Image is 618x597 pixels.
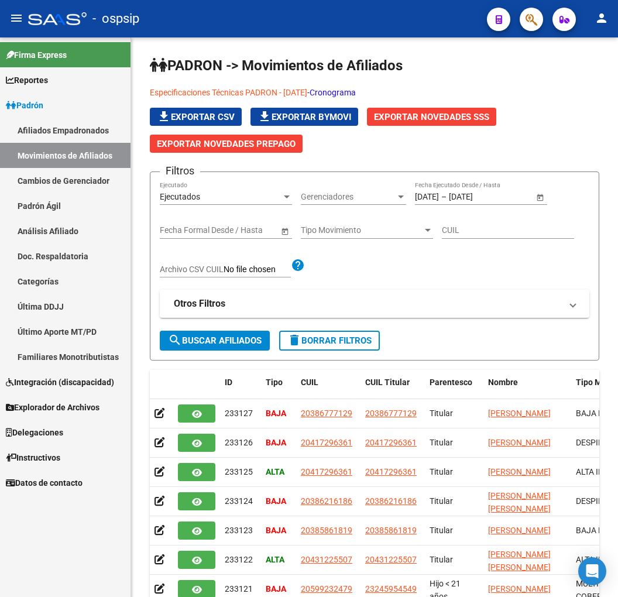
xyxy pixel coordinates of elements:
button: Buscar Afiliados [160,331,270,351]
datatable-header-cell: Tipo [261,370,296,409]
button: Open calendar [534,191,546,203]
a: Especificaciones Técnicas PADRON - [DATE] [150,88,307,97]
input: Start date [415,192,439,202]
span: Titular [430,409,453,418]
mat-icon: file_download [257,109,272,123]
span: Instructivos [6,451,60,464]
span: CUIL Titular [365,378,410,387]
button: Borrar Filtros [279,331,380,351]
span: 233122 [225,555,253,564]
strong: BAJA [266,584,286,593]
span: 20431225507 [301,555,352,564]
span: 20417296361 [301,438,352,447]
span: Padrón [6,99,43,112]
strong: BAJA [266,409,286,418]
span: Titular [430,467,453,476]
span: Borrar Filtros [287,335,372,346]
input: End date [449,192,506,202]
span: ID [225,378,232,387]
datatable-header-cell: CUIL Titular [360,370,425,409]
p: - [150,86,599,99]
span: 20417296361 [365,438,417,447]
span: Delegaciones [6,426,63,439]
span: - ospsip [92,6,139,32]
span: DESPIDO [576,496,609,506]
button: Open calendar [279,225,291,237]
datatable-header-cell: Nombre [483,370,571,409]
input: End date [206,225,263,235]
span: 233125 [225,467,253,476]
span: Exportar Novedades SSS [374,112,489,122]
span: Explorador de Archivos [6,401,99,414]
input: Start date [160,225,196,235]
span: 20417296361 [365,467,417,476]
span: Parentesco [430,378,472,387]
button: Exportar CSV [150,108,242,126]
span: 233126 [225,438,253,447]
datatable-header-cell: ID [220,370,261,409]
strong: BAJA [266,496,286,506]
span: 23245954549 [365,584,417,593]
strong: BAJA [266,526,286,535]
span: [PERSON_NAME] [488,438,551,447]
span: – [441,192,447,202]
span: Firma Express [6,49,67,61]
strong: ALTA [266,555,284,564]
span: PADRON -> Movimientos de Afiliados [150,57,403,74]
span: Titular [430,555,453,564]
mat-icon: file_download [157,109,171,123]
span: Tipo Movimiento [301,225,423,235]
span: [PERSON_NAME] [PERSON_NAME] [488,550,551,572]
span: Buscar Afiliados [168,335,262,346]
button: Exportar Bymovi [250,108,358,126]
span: Reportes [6,74,48,87]
span: 20385861819 [301,526,352,535]
span: 20431225507 [365,555,417,564]
span: Titular [430,438,453,447]
datatable-header-cell: CUIL [296,370,360,409]
span: Gerenciadores [301,192,396,202]
span: 20386216186 [301,496,352,506]
span: Archivo CSV CUIL [160,265,224,274]
span: CUIL [301,378,318,387]
span: [PERSON_NAME] [488,409,551,418]
span: Titular [430,496,453,506]
span: 20386216186 [365,496,417,506]
mat-icon: person [595,11,609,25]
mat-expansion-panel-header: Otros Filtros [160,290,589,318]
span: Exportar Novedades Prepago [157,139,296,149]
button: Exportar Novedades Prepago [150,135,303,153]
input: Archivo CSV CUIL [224,265,291,275]
button: Exportar Novedades SSS [367,108,496,126]
mat-icon: search [168,333,182,347]
span: 20599232479 [301,584,352,593]
span: [PERSON_NAME] [488,467,551,476]
span: [PERSON_NAME] [488,526,551,535]
span: [PERSON_NAME] [PERSON_NAME] [488,491,551,514]
strong: BAJA [266,438,286,447]
a: Cronograma [310,88,356,97]
span: [PERSON_NAME] [488,584,551,593]
span: Ejecutados [160,192,200,201]
mat-icon: help [291,258,305,272]
span: 233121 [225,584,253,593]
datatable-header-cell: Parentesco [425,370,483,409]
mat-icon: delete [287,333,301,347]
span: Exportar Bymovi [257,112,351,122]
span: 233127 [225,409,253,418]
span: 20386777129 [365,409,417,418]
mat-icon: menu [9,11,23,25]
span: Nombre [488,378,518,387]
span: Exportar CSV [157,112,235,122]
span: Datos de contacto [6,476,83,489]
div: Open Intercom Messenger [578,557,606,585]
span: 233124 [225,496,253,506]
span: DESPIDO [576,438,609,447]
h3: Filtros [160,163,200,179]
span: Titular [430,526,453,535]
strong: Otros Filtros [174,297,225,310]
span: Tipo [266,378,283,387]
span: 233123 [225,526,253,535]
strong: ALTA [266,467,284,476]
span: 20417296361 [301,467,352,476]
